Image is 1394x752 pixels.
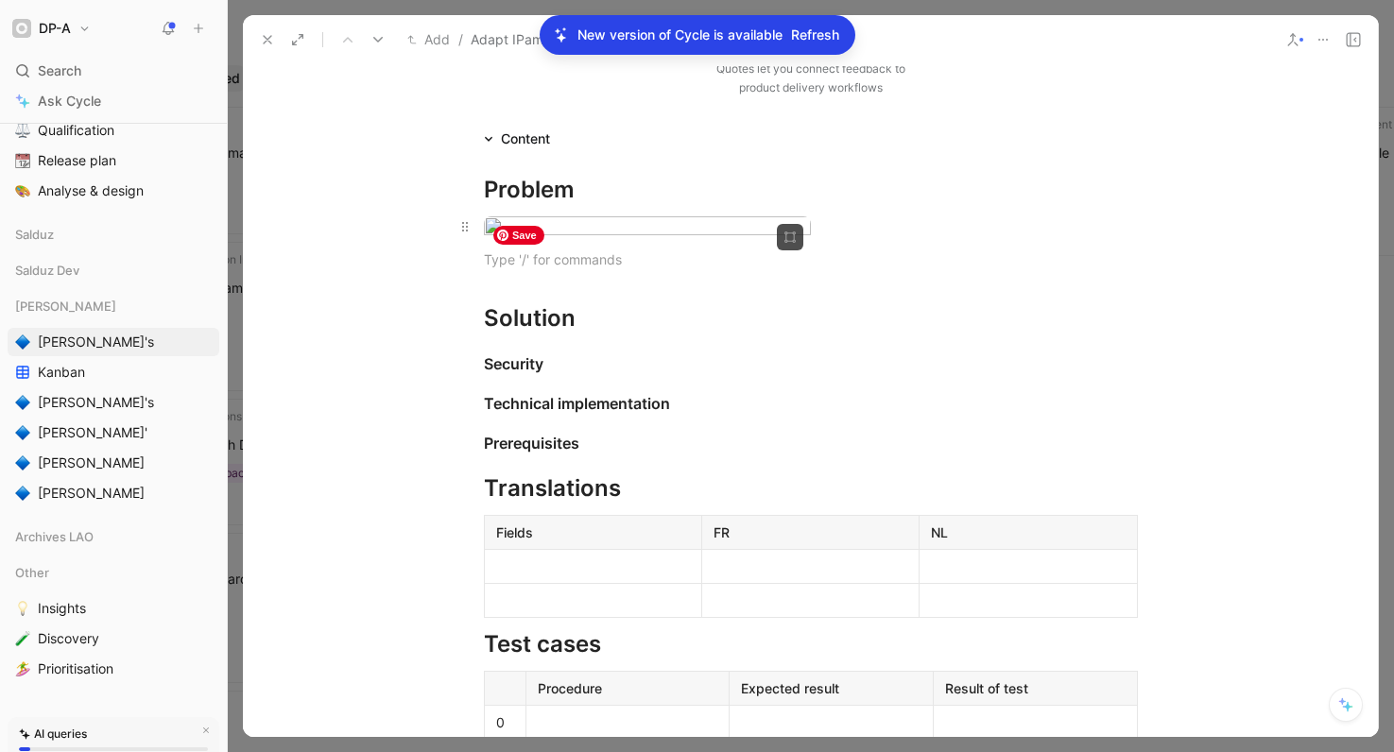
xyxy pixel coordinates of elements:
div: Other [8,558,219,587]
span: Qualification [38,121,114,140]
div: Test cases [484,627,1138,661]
span: Other [15,563,49,582]
div: Quotes let you connect feedback to product delivery workflows [716,60,905,97]
span: Salduz [15,225,54,244]
img: 🔷 [15,395,30,410]
div: Security [484,352,1138,375]
p: New version of Cycle is available [577,24,783,46]
img: 🔷 [15,425,30,440]
img: image.png [484,216,811,242]
img: 🏄‍♀️ [15,661,30,676]
div: Salduz Dev [8,256,219,290]
img: DP-A [12,19,31,38]
img: 💡 [15,601,30,616]
button: 🏄‍♀️ [11,658,34,680]
div: Solution [484,301,1138,335]
a: 🔷[PERSON_NAME]'s [8,328,219,356]
div: AI queries [19,725,87,743]
img: 🎨 [15,183,30,198]
span: Save [493,226,544,245]
a: 🎨Analyse & design [8,177,219,205]
div: 0 [496,712,514,732]
div: Other💡Insights🧪Discovery🏄‍♀️Prioritisation [8,558,219,683]
div: Archives LAO [8,522,219,556]
span: Salduz Dev [15,261,79,280]
div: Expected result [741,678,921,698]
a: 🔷[PERSON_NAME] [8,479,219,507]
span: Search [38,60,81,82]
span: Release plan [38,151,116,170]
a: 🔷[PERSON_NAME]' [8,419,219,447]
div: Fields [496,522,690,542]
img: 🔷 [15,455,30,470]
div: Content [476,128,558,150]
a: 🔷[PERSON_NAME]'s [8,388,219,417]
span: [PERSON_NAME]' [38,423,147,442]
button: 🧪 [11,627,34,650]
div: Procedure [538,678,718,698]
button: Refresh [790,23,840,47]
span: Insights [38,599,86,618]
button: DP-ADP-A [8,15,95,42]
a: ⚖️Qualification [8,116,219,145]
span: Kanban [38,363,85,382]
a: 💡Insights [8,594,219,623]
button: 💡 [11,597,34,620]
div: FR [714,522,907,542]
span: Discovery [38,629,99,648]
button: 🔷 [11,482,34,504]
button: 📆 [11,149,34,172]
a: 🏄‍♀️Prioritisation [8,655,219,683]
h1: DP-A [39,20,71,37]
span: Prioritisation [38,659,113,678]
button: 🔷 [11,452,34,474]
a: Ask Cycle [8,87,219,115]
img: 🧪 [15,631,30,646]
span: [PERSON_NAME]'s [38,333,154,351]
button: 🔷 [11,391,34,414]
span: [PERSON_NAME] [38,484,145,503]
button: 🔷 [11,421,34,444]
img: ⚖️ [15,123,30,138]
button: ⚖️ [11,119,34,142]
div: Result of test [945,678,1126,698]
button: 🔷 [11,331,34,353]
img: 🔷 [15,334,30,350]
button: Add [403,28,455,51]
div: Translations [484,471,1138,505]
img: 🔷 [15,486,30,501]
div: Content [501,128,550,150]
span: Refresh [791,24,839,46]
div: Archives LAO [8,522,219,551]
span: [PERSON_NAME] [15,297,116,316]
span: [PERSON_NAME] [38,453,145,472]
a: 🧪Discovery [8,624,219,653]
div: Salduz [8,220,219,248]
div: Salduz [8,220,219,254]
div: NL [931,522,1125,542]
div: Salduz Dev [8,256,219,284]
div: Technical implementation [484,392,1138,415]
img: 📆 [15,153,30,168]
div: Problem [484,173,1138,207]
a: Kanban [8,358,219,386]
span: Adapt IPamount wording in v1 [471,28,657,51]
span: Analyse & design [38,181,144,200]
div: [PERSON_NAME] [8,292,219,320]
div: Prerequisites [484,432,1138,454]
a: 📆Release plan [8,146,219,175]
a: 🔷[PERSON_NAME] [8,449,219,477]
span: Ask Cycle [38,90,101,112]
div: [PERSON_NAME]🔷[PERSON_NAME]'sKanban🔷[PERSON_NAME]'s🔷[PERSON_NAME]'🔷[PERSON_NAME]🔷[PERSON_NAME] [8,292,219,507]
span: Archives LAO [15,527,94,546]
button: 🎨 [11,179,34,202]
span: / [458,28,463,51]
div: Search [8,57,219,85]
span: [PERSON_NAME]'s [38,393,154,412]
